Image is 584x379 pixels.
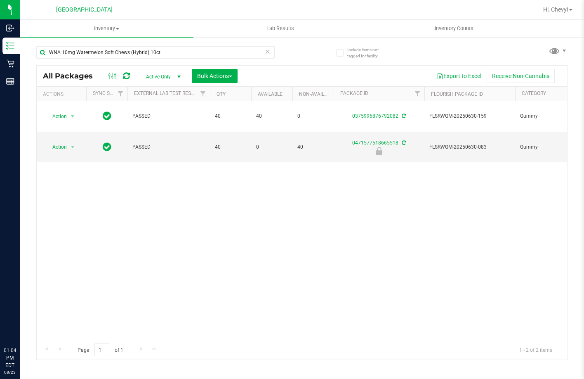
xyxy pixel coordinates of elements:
input: 1 [94,343,109,356]
span: 40 [215,112,246,120]
span: Inventory [20,25,193,32]
a: Filter [196,87,210,101]
span: Sync from Compliance System [400,140,406,146]
a: Inventory Counts [367,20,541,37]
span: 40 [215,143,246,151]
div: Newly Received [332,147,426,155]
div: Actions [43,91,83,97]
span: 1 - 2 of 2 items [513,343,559,356]
a: Flourish Package ID [431,91,483,97]
span: Gummy [520,143,582,151]
inline-svg: Reports [6,77,14,85]
span: PASSED [132,112,205,120]
span: Gummy [520,112,582,120]
button: Bulk Actions [192,69,238,83]
span: 40 [297,143,329,151]
p: 08/23 [4,369,16,375]
a: Sync Status [93,90,125,96]
span: Sync from Compliance System [400,113,406,119]
a: Filter [411,87,424,101]
a: Available [258,91,283,97]
span: 0 [256,143,287,151]
span: Bulk Actions [197,73,232,79]
span: Action [45,141,67,153]
p: 01:04 PM EDT [4,347,16,369]
span: Clear [265,46,271,57]
span: [GEOGRAPHIC_DATA] [56,6,113,13]
button: Receive Non-Cannabis [487,69,555,83]
inline-svg: Inventory [6,42,14,50]
span: Include items not tagged for facility [347,47,389,59]
inline-svg: Inbound [6,24,14,32]
span: In Sync [103,141,111,153]
span: PASSED [132,143,205,151]
input: Search Package ID, Item Name, SKU, Lot or Part Number... [36,46,275,59]
button: Export to Excel [431,69,487,83]
span: select [68,141,78,153]
span: Page of 1 [71,343,130,356]
span: In Sync [103,110,111,122]
a: Inventory [20,20,193,37]
span: Lab Results [255,25,305,32]
a: 0375996876792082 [352,113,398,119]
a: Package ID [340,90,368,96]
span: 0 [297,112,329,120]
span: Action [45,111,67,122]
a: Non-Available [299,91,336,97]
span: Inventory Counts [424,25,485,32]
span: FLSRWGM-20250630-159 [429,112,510,120]
span: Hi, Chevy! [543,6,568,13]
a: Qty [217,91,226,97]
span: select [68,111,78,122]
span: FLSRWGM-20250630-083 [429,143,510,151]
a: Filter [114,87,127,101]
a: Category [522,90,546,96]
a: Lab Results [193,20,367,37]
inline-svg: Retail [6,59,14,68]
a: 0471577518665518 [352,140,398,146]
a: External Lab Test Result [134,90,199,96]
iframe: Resource center [8,313,33,338]
span: All Packages [43,71,101,81]
span: 40 [256,112,287,120]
